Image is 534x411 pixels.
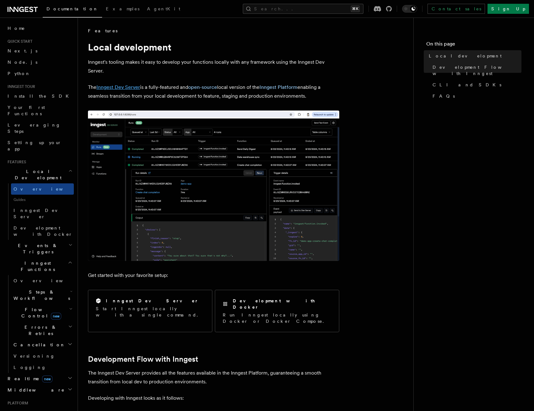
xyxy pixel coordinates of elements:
button: Inngest Functions [5,257,74,275]
span: Development with Docker [14,225,73,237]
span: Features [88,28,117,34]
p: Run Inngest locally using Docker or Docker Compose. [223,312,331,324]
span: Versioning [14,354,55,359]
h1: Local development [88,41,339,53]
a: Examples [102,2,143,17]
span: Home [8,25,25,31]
button: Middleware [5,384,74,396]
span: AgentKit [147,6,180,11]
a: Development Flow with Inngest [88,355,198,364]
a: Leveraging Steps [5,119,74,137]
span: FAQs [433,93,455,99]
span: Platform [5,401,28,406]
a: Logging [11,362,74,373]
p: Start Inngest locally with a single command. [96,306,204,318]
span: new [51,313,61,320]
span: Cancellation [11,342,65,348]
h4: On this page [426,40,521,50]
p: Get started with your favorite setup: [88,271,339,280]
a: Node.js [5,57,74,68]
span: Events & Triggers [5,242,68,255]
div: Local Development [5,183,74,240]
a: Your first Functions [5,102,74,119]
button: Events & Triggers [5,240,74,257]
div: Inngest Functions [5,275,74,373]
a: Local development [426,50,521,62]
img: The Inngest Dev Server on the Functions page [88,111,339,261]
a: Contact sales [428,4,485,14]
button: Flow Controlnew [11,304,74,322]
a: Home [5,23,74,34]
span: Your first Functions [8,105,45,116]
a: Development Flow with Inngest [430,62,521,79]
p: The Inngest Dev Server provides all the features available in the Inngest Platform, guaranteeing ... [88,369,339,386]
span: Setting up your app [8,140,62,151]
span: Guides [11,195,74,205]
a: CLI and SDKs [430,79,521,90]
span: Inngest Dev Server [14,208,67,219]
span: Documentation [46,6,98,11]
span: Node.js [8,60,37,65]
a: Inngest Dev ServerStart Inngest locally with a single command. [88,290,212,332]
span: Development Flow with Inngest [433,64,521,77]
a: Development with Docker [11,222,74,240]
span: Middleware [5,387,65,393]
a: Setting up your app [5,137,74,154]
span: new [42,376,52,382]
span: Flow Control [11,306,69,319]
button: Errors & Retries [11,322,74,339]
span: Overview [14,187,78,192]
button: Search...⌘K [243,4,363,14]
button: Local Development [5,166,74,183]
a: Python [5,68,74,79]
span: CLI and SDKs [433,82,501,88]
p: Inngest's tooling makes it easy to develop your functions locally with any framework using the In... [88,58,339,75]
span: Local development [429,53,502,59]
span: Overview [14,278,78,283]
p: Developing with Inngest looks as it follows: [88,394,339,403]
a: Documentation [43,2,102,18]
h2: Development with Docker [233,298,331,310]
a: Overview [11,275,74,286]
span: Inngest Functions [5,260,68,273]
span: Quick start [5,39,32,44]
button: Cancellation [11,339,74,350]
a: Inngest Dev Server [11,205,74,222]
span: Features [5,160,26,165]
a: Install the SDK [5,90,74,102]
span: Errors & Retries [11,324,68,337]
a: Versioning [11,350,74,362]
a: open-source [188,84,217,90]
span: Next.js [8,48,37,53]
span: Realtime [5,376,52,382]
a: Overview [11,183,74,195]
span: Python [8,71,30,76]
a: AgentKit [143,2,184,17]
span: Examples [106,6,139,11]
button: Steps & Workflows [11,286,74,304]
button: Toggle dark mode [402,5,417,13]
span: Leveraging Steps [8,122,61,134]
span: Steps & Workflows [11,289,70,301]
span: Install the SDK [8,94,73,99]
span: Logging [14,365,46,370]
p: The is a fully-featured and local version of the enabling a seamless transition from your local d... [88,83,339,100]
a: Development with DockerRun Inngest locally using Docker or Docker Compose. [215,290,339,332]
a: Sign Up [488,4,529,14]
span: Inngest tour [5,84,35,89]
a: FAQs [430,90,521,102]
a: Next.js [5,45,74,57]
button: Realtimenew [5,373,74,384]
a: Inngest Platform [259,84,297,90]
a: Inngest Dev Server [96,84,140,90]
kbd: ⌘K [351,6,360,12]
span: Local Development [5,168,68,181]
h2: Inngest Dev Server [106,298,199,304]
